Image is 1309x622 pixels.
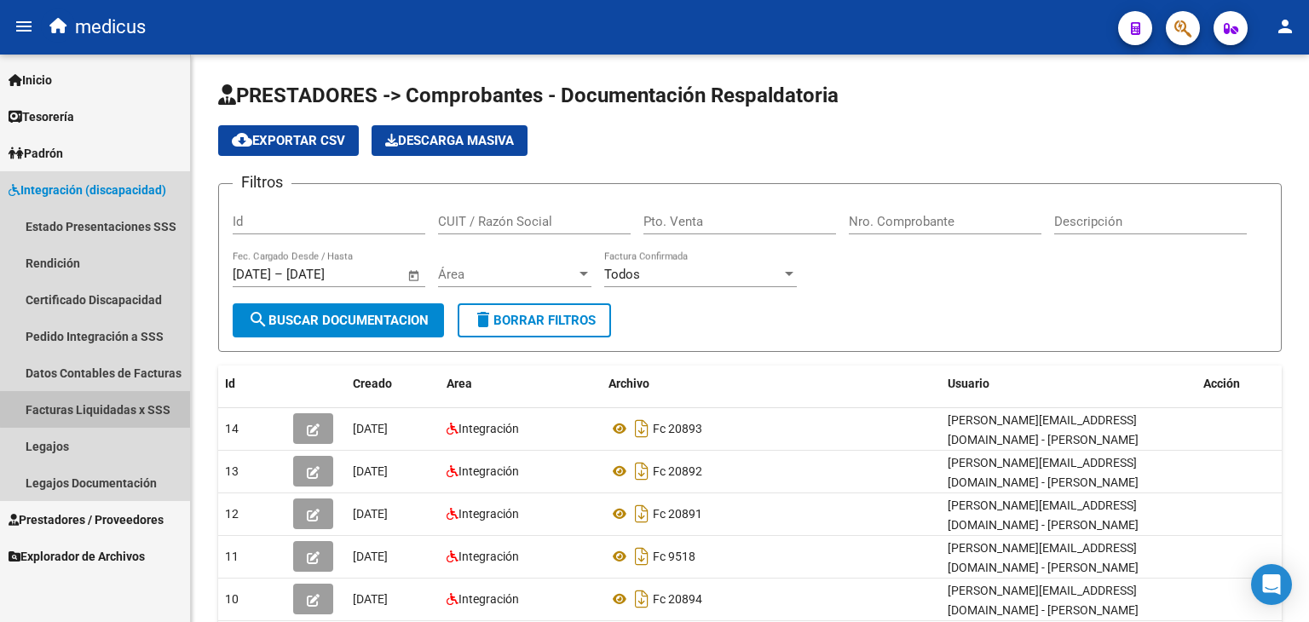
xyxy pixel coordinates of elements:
datatable-header-cell: Creado [346,366,440,402]
datatable-header-cell: Area [440,366,602,402]
i: Descargar documento [631,458,653,485]
span: Integración [458,422,519,435]
mat-icon: search [248,309,268,330]
span: Acción [1203,377,1240,390]
span: Área [438,267,576,282]
datatable-header-cell: Acción [1197,366,1282,402]
span: Exportar CSV [232,133,345,148]
span: Todos [604,267,640,282]
span: [DATE] [353,592,388,606]
input: Fecha fin [286,267,369,282]
i: Descargar documento [631,585,653,613]
span: medicus [75,9,146,46]
span: [PERSON_NAME][EMAIL_ADDRESS][DOMAIN_NAME] - [PERSON_NAME] [948,456,1139,489]
datatable-header-cell: Usuario [941,366,1197,402]
mat-icon: menu [14,16,34,37]
input: Fecha inicio [233,267,271,282]
button: Borrar Filtros [458,303,611,337]
span: Id [225,377,235,390]
span: Usuario [948,377,989,390]
button: Exportar CSV [218,125,359,156]
button: Buscar Documentacion [233,303,444,337]
span: Archivo [608,377,649,390]
mat-icon: person [1275,16,1295,37]
span: Tesorería [9,107,74,126]
span: [DATE] [353,464,388,478]
span: Prestadores / Proveedores [9,510,164,529]
span: Descarga Masiva [385,133,514,148]
span: 10 [225,592,239,606]
i: Descargar documento [631,415,653,442]
i: Descargar documento [631,543,653,570]
span: Integración (discapacidad) [9,181,166,199]
span: Integración [458,592,519,606]
span: Buscar Documentacion [248,313,429,328]
span: [PERSON_NAME][EMAIL_ADDRESS][DOMAIN_NAME] - [PERSON_NAME] [948,498,1139,532]
span: [DATE] [353,507,388,521]
app-download-masive: Descarga masiva de comprobantes (adjuntos) [372,125,528,156]
span: PRESTADORES -> Comprobantes - Documentación Respaldatoria [218,84,839,107]
span: Fc 20892 [653,464,702,478]
span: Area [447,377,472,390]
span: Fc 20891 [653,507,702,521]
span: Integración [458,550,519,563]
span: [PERSON_NAME][EMAIL_ADDRESS][DOMAIN_NAME] - [PERSON_NAME] [948,413,1139,446]
span: Fc 20893 [653,422,702,435]
mat-icon: delete [473,309,493,330]
span: Explorador de Archivos [9,547,145,566]
button: Descarga Masiva [372,125,528,156]
span: Borrar Filtros [473,313,596,328]
datatable-header-cell: Archivo [602,366,941,402]
div: Open Intercom Messenger [1251,564,1292,605]
span: Creado [353,377,392,390]
span: [PERSON_NAME][EMAIL_ADDRESS][DOMAIN_NAME] - [PERSON_NAME] [948,541,1139,574]
span: [DATE] [353,422,388,435]
mat-icon: cloud_download [232,130,252,150]
span: Integración [458,464,519,478]
span: – [274,267,283,282]
span: 13 [225,464,239,478]
span: Integración [458,507,519,521]
span: Fc 20894 [653,592,702,606]
h3: Filtros [233,170,291,194]
span: 12 [225,507,239,521]
span: [PERSON_NAME][EMAIL_ADDRESS][DOMAIN_NAME] - [PERSON_NAME] [948,584,1139,617]
datatable-header-cell: Id [218,366,286,402]
i: Descargar documento [631,500,653,527]
span: Inicio [9,71,52,89]
span: Padrón [9,144,63,163]
span: 11 [225,550,239,563]
span: [DATE] [353,550,388,563]
span: Fc 9518 [653,550,695,563]
button: Open calendar [405,266,424,285]
span: 14 [225,422,239,435]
